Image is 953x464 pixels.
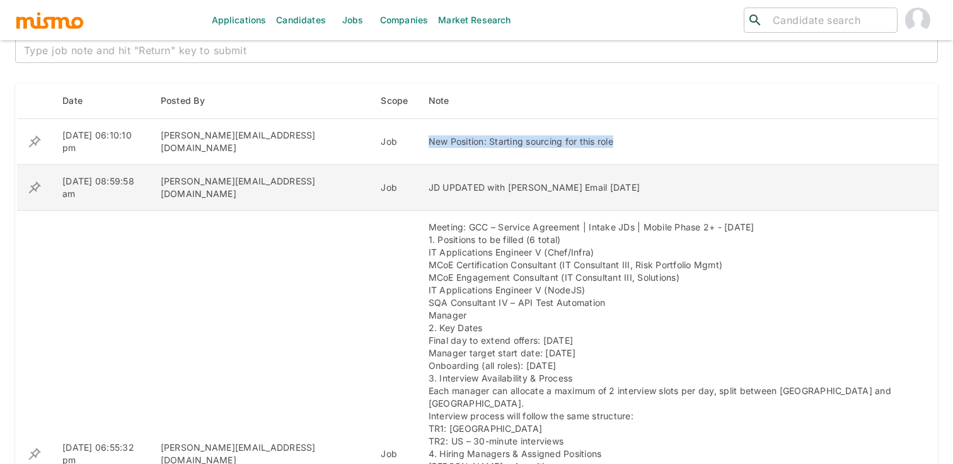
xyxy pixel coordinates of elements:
[371,119,418,165] td: Job
[15,11,84,30] img: logo
[419,83,918,119] th: Note
[905,8,930,33] img: Gabriel Hernandez
[768,11,892,29] input: Candidate search
[429,181,908,194] div: JD UPDATED with [PERSON_NAME] Email [DATE]
[151,119,371,165] td: [PERSON_NAME][EMAIL_ADDRESS][DOMAIN_NAME]
[52,119,151,165] td: [DATE] 06:10:10 pm
[371,165,418,211] td: Job
[151,165,371,211] td: [PERSON_NAME][EMAIL_ADDRESS][DOMAIN_NAME]
[429,135,908,148] div: New Position: Starting sourcing for this role
[151,83,371,119] th: Posted By
[52,83,151,119] th: Date
[52,165,151,211] td: [DATE] 08:59:58 am
[371,83,418,119] th: Scope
